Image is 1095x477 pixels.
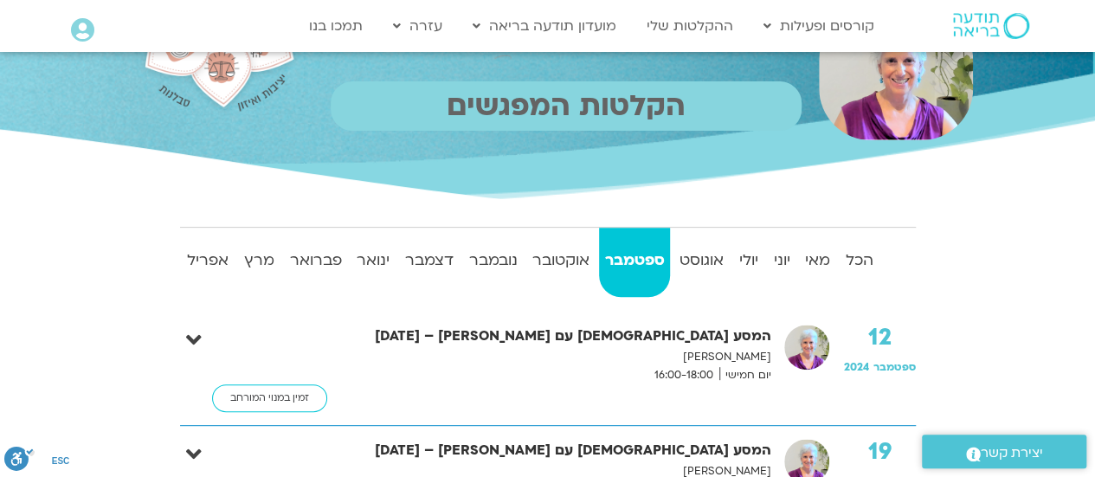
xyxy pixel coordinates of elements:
[182,228,235,297] a: אפריל
[599,228,671,297] a: ספטמבר
[840,228,879,297] a: הכל
[844,325,916,351] strong: 12
[351,228,396,297] a: ינואר
[238,248,280,274] strong: מרץ
[799,228,836,297] a: מאי
[953,13,1029,39] img: תודעה בריאה
[284,248,348,274] strong: פברואר
[182,248,235,274] strong: אפריל
[844,360,869,374] span: 2024
[768,248,796,274] strong: יוני
[212,384,327,412] a: זמין במנוי המורחב
[638,10,742,42] a: ההקלטות שלי
[719,366,771,384] span: יום חמישי
[463,248,524,274] strong: נובמבר
[284,228,348,297] a: פברואר
[317,439,771,462] strong: המסע [DEMOGRAPHIC_DATA] עם [PERSON_NAME] – [DATE]
[981,442,1043,465] span: יצירת קשר
[844,439,916,465] strong: 19
[599,248,671,274] strong: ספטמבר
[238,228,280,297] a: מרץ
[463,228,524,297] a: נובמבר
[873,360,916,374] span: ספטמבר
[384,10,451,42] a: עזרה
[317,325,771,348] strong: המסע [DEMOGRAPHIC_DATA] עם [PERSON_NAME] – [DATE]
[648,366,719,384] span: 16:00-18:00
[464,10,625,42] a: מועדון תודעה בריאה
[351,248,396,274] strong: ינואר
[673,228,730,297] a: אוגוסט
[755,10,883,42] a: קורסים ופעילות
[922,435,1086,468] a: יצירת קשר
[733,228,764,297] a: יולי
[526,228,596,297] a: אוקטובר
[733,248,764,274] strong: יולי
[399,248,460,274] strong: דצמבר
[768,228,796,297] a: יוני
[317,348,771,366] p: [PERSON_NAME]
[331,81,802,131] p: הקלטות המפגשים
[840,248,879,274] strong: הכל
[399,228,460,297] a: דצמבר
[300,10,371,42] a: תמכו בנו
[673,248,730,274] strong: אוגוסט
[799,248,836,274] strong: מאי
[526,248,596,274] strong: אוקטובר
